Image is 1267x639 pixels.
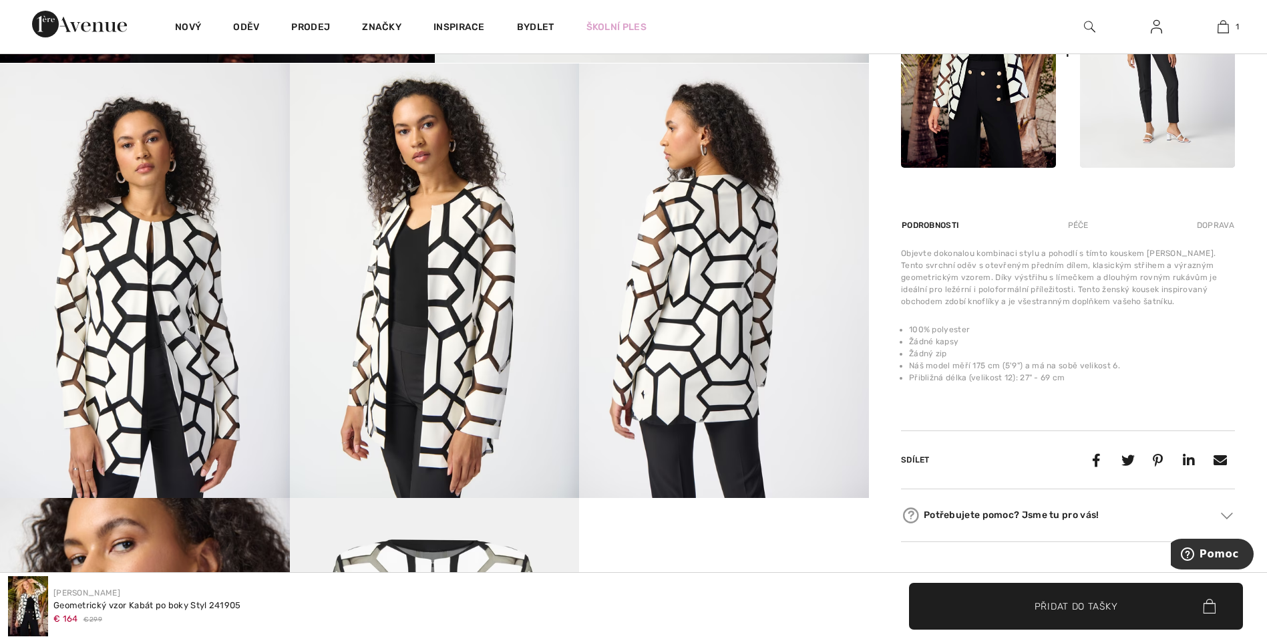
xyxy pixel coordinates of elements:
span: € 299 [83,615,103,625]
a: Nový [175,21,201,35]
img: Geometrický vzor Kabát po boky Styl 241905 [8,576,48,636]
a: Oděv [233,21,259,35]
img: Kabát s geometrickým vzorem po boky ve stylu 241905. 4 [290,63,580,498]
a: [PERSON_NAME] [53,588,120,598]
li: Náš model měří 175 cm (5'9") a má na sobě velikost 6. [909,360,1235,372]
span: Přidat do tašky [1035,599,1118,613]
iframe: Opens a widget where you can find more information [1171,539,1254,572]
div: Geometrický vzor Kabát po boky Styl 241905 [53,599,241,612]
li: Přibližná délka (velikost 12): 27" - 69 cm [909,372,1235,384]
span: Inspirace [433,21,485,35]
div: Objevte dokonalou kombinaci stylu a pohodlí s tímto kouskem [PERSON_NAME]. Tento svrchní oděv s o... [901,247,1235,307]
a: Bydlet [517,20,554,34]
img: Moje informace [1151,19,1162,35]
li: Žádný zip [909,348,1235,360]
img: Moje taška [1218,19,1229,35]
img: Bag.svg [1203,599,1216,614]
font: Potřebujete pomoc? Jsme tu pro vás! [924,508,1099,522]
span: 1 [1236,21,1239,33]
a: Sign In [1140,19,1173,35]
div: Doprava [1194,213,1235,237]
a: Značky [362,21,401,35]
img: Arrow2.svg [1221,513,1233,519]
img: Vyhledávání na webu [1084,19,1095,35]
a: Školní ples [586,20,647,34]
span: Sdílet [901,455,930,465]
a: 1 [1190,19,1256,35]
button: Přidat do tašky [909,583,1243,630]
span: € 164 [53,614,78,624]
li: Žádné kapsy [909,336,1235,348]
div: Podrobnosti [901,213,962,237]
img: Kabát s geometrickým vzorem po boky ve stylu 241905. 5 [579,63,869,498]
img: 1ère Avenue [32,11,127,37]
a: Prodej [291,21,330,35]
li: 100% polyester [909,324,1235,336]
div: Péče [1057,213,1100,237]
